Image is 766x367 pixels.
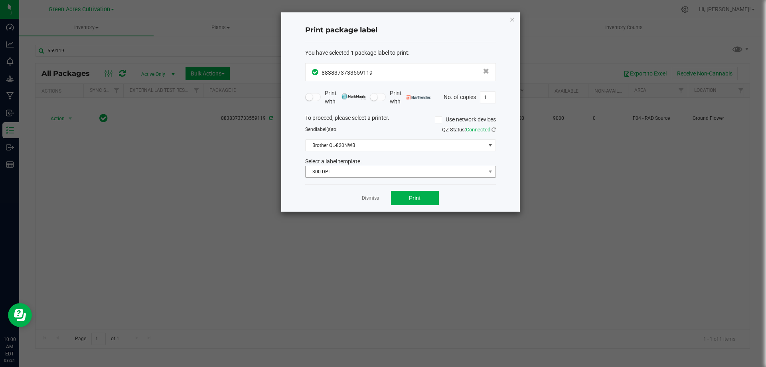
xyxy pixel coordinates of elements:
[442,127,496,133] span: QZ Status:
[362,195,379,202] a: Dismiss
[305,127,338,132] span: Send to:
[306,140,486,151] span: Brother QL-820NWB
[306,166,486,177] span: 300 DPI
[391,191,439,205] button: Print
[407,95,431,99] img: bartender.png
[435,115,496,124] label: Use network devices
[322,69,373,76] span: 8838373733559119
[466,127,490,133] span: Connected
[305,25,496,36] h4: Print package label
[299,157,502,166] div: Select a label template.
[316,127,332,132] span: label(s)
[409,195,421,201] span: Print
[305,50,408,56] span: You have selected 1 package label to print
[312,68,320,76] span: In Sync
[390,89,431,106] span: Print with
[8,303,32,327] iframe: Resource center
[444,93,476,100] span: No. of copies
[342,93,366,99] img: mark_magic_cybra.png
[305,49,496,57] div: :
[325,89,366,106] span: Print with
[299,114,502,126] div: To proceed, please select a printer.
